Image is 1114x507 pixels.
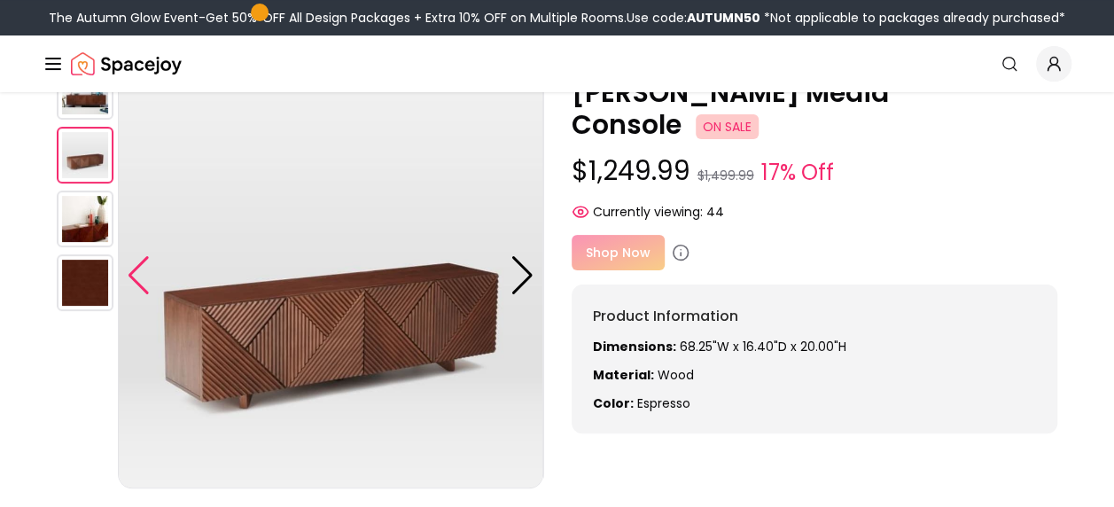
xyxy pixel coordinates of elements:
[697,167,754,184] small: $1,499.99
[687,9,760,27] b: AUTUMN50
[706,203,724,221] span: 44
[637,394,690,412] span: espresso
[593,394,634,412] strong: Color:
[593,338,676,355] strong: Dimensions:
[593,306,1037,327] h6: Product Information
[57,191,113,247] img: https://storage.googleapis.com/spacejoy-main/assets/60af8415463d570024360dc8/product_2_jgdeaem77oi
[658,366,694,384] span: Wood
[760,9,1065,27] span: *Not applicable to packages already purchased*
[572,77,1058,141] p: [PERSON_NAME] Media Console
[43,35,1071,92] nav: Global
[57,127,113,183] img: https://storage.googleapis.com/spacejoy-main/assets/60af8415463d570024360dc8/product_1_3ec9oh680e14
[593,338,1037,355] p: 68.25"W x 16.40"D x 20.00"H
[49,9,1065,27] div: The Autumn Glow Event-Get 50% OFF All Design Packages + Extra 10% OFF on Multiple Rooms.
[627,9,760,27] span: Use code:
[761,157,834,189] small: 17% Off
[57,254,113,311] img: https://storage.googleapis.com/spacejoy-main/assets/60af8415463d570024360dc8/product_5_a7efib66bi2b
[593,366,654,384] strong: Material:
[593,203,703,221] span: Currently viewing:
[71,46,182,82] a: Spacejoy
[71,46,182,82] img: Spacejoy Logo
[696,114,759,139] span: ON SALE
[572,155,1058,189] p: $1,249.99
[118,63,543,488] img: https://storage.googleapis.com/spacejoy-main/assets/60af8415463d570024360dc8/product_1_3ec9oh680e14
